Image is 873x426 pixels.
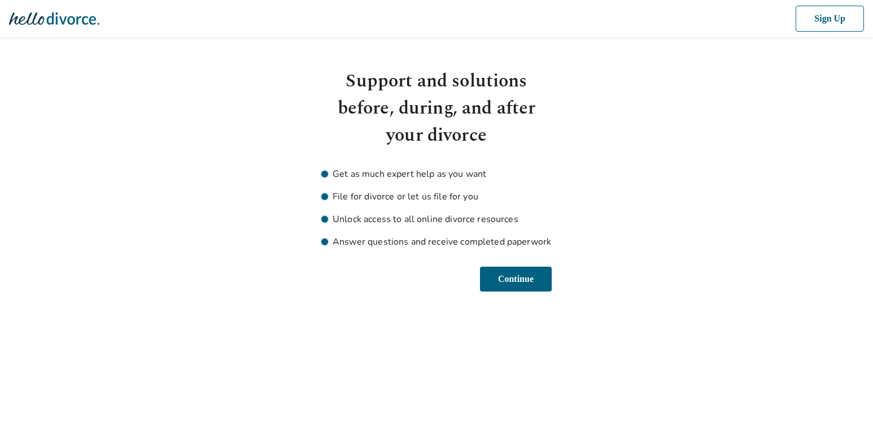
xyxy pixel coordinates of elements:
[9,7,99,30] img: Hello Divorce Logo
[321,167,552,181] li: Get as much expert help as you want
[480,267,552,292] button: Continue
[321,235,552,249] li: Answer questions and receive completed paperwork
[321,190,552,203] li: File for divorce or let us file for you
[321,212,552,226] li: Unlock access to all online divorce resources
[796,6,864,32] button: Sign Up
[321,68,552,149] h1: Support and solutions before, during, and after your divorce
